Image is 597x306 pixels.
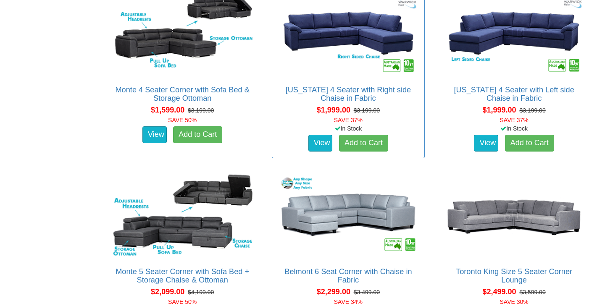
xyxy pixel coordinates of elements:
a: [US_STATE] 4 Seater with Right side Chaise in Fabric [286,86,411,102]
span: $2,499.00 [483,288,516,296]
a: Belmont 6 Seat Corner with Chaise in Fabric [284,267,412,284]
a: [US_STATE] 4 Seater with Left side Chaise in Fabric [454,86,574,102]
span: $2,299.00 [317,288,350,296]
div: In Stock [270,124,427,133]
font: SAVE 30% [500,298,529,305]
font: SAVE 37% [334,117,363,123]
del: $4,199.00 [188,289,214,296]
a: Toronto King Size 5 Seater Corner Lounge [456,267,572,284]
a: View [474,135,498,152]
font: SAVE 50% [168,117,197,123]
img: Monte 5 Seater Corner with Sofa Bed + Storage Chaise & Ottoman [110,171,255,259]
span: $2,099.00 [151,288,184,296]
del: $3,199.00 [188,107,214,114]
span: $1,999.00 [483,106,516,114]
img: Toronto King Size 5 Seater Corner Lounge [442,171,586,259]
font: SAVE 50% [168,298,197,305]
font: SAVE 37% [500,117,529,123]
span: $1,999.00 [317,106,350,114]
a: View [142,126,167,143]
del: $3,199.00 [354,107,380,114]
a: Add to Cart [505,135,554,152]
font: SAVE 34% [334,298,363,305]
del: $3,599.00 [519,289,545,296]
del: $3,199.00 [519,107,545,114]
img: Belmont 6 Seat Corner with Chaise in Fabric [276,171,421,259]
a: Monte 4 Seater Corner with Sofa Bed & Storage Ottoman [115,86,249,102]
a: View [308,135,333,152]
span: $1,599.00 [151,106,184,114]
a: Add to Cart [173,126,222,143]
del: $3,499.00 [354,289,380,296]
div: In Stock [436,124,592,133]
a: Monte 5 Seater Corner with Sofa Bed + Storage Chaise & Ottoman [116,267,249,284]
a: Add to Cart [339,135,388,152]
